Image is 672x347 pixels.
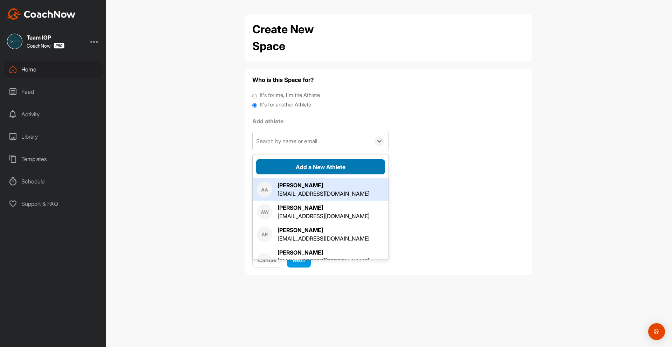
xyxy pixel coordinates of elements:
div: Open Intercom Messenger [648,323,665,340]
img: CoachNow Pro [54,43,64,49]
div: [PERSON_NAME] [278,203,370,212]
h2: Create New Space [252,21,347,55]
div: AR [257,253,272,269]
div: AE [257,227,272,242]
div: [PERSON_NAME] [278,226,370,234]
div: [EMAIL_ADDRESS][DOMAIN_NAME] [278,189,370,198]
div: Activity [4,105,103,123]
div: AA [257,182,272,197]
label: It's for me, I'm the Athlete [260,91,320,99]
img: square_9f93f7697f7b29552b29e1fde1a77364.jpg [7,34,22,49]
button: Cancel [252,252,282,268]
span: Cancel [258,257,276,264]
h4: Who is this Space for? [252,76,525,84]
div: Library [4,128,103,145]
img: CoachNow [7,8,76,20]
div: Home [4,61,103,78]
div: Support & FAQ [4,195,103,213]
div: Team IGP [27,35,64,40]
div: Feed [4,83,103,100]
button: Add a New Athlete [256,159,385,174]
div: Search by name or email [256,137,317,145]
div: Templates [4,150,103,168]
div: [EMAIL_ADDRESS][DOMAIN_NAME] [278,212,370,220]
label: Add athlete [252,117,389,125]
div: CoachNow [27,43,64,49]
div: [PERSON_NAME] [278,181,370,189]
div: Schedule [4,173,103,190]
div: AW [257,204,272,220]
div: [EMAIL_ADDRESS][DOMAIN_NAME] [278,234,370,243]
span: Next [293,257,305,264]
button: Next [287,252,311,268]
div: [EMAIL_ADDRESS][PERSON_NAME][DOMAIN_NAME] [278,257,384,273]
label: It's for another Athlete [260,101,311,109]
div: [PERSON_NAME] [278,248,384,257]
